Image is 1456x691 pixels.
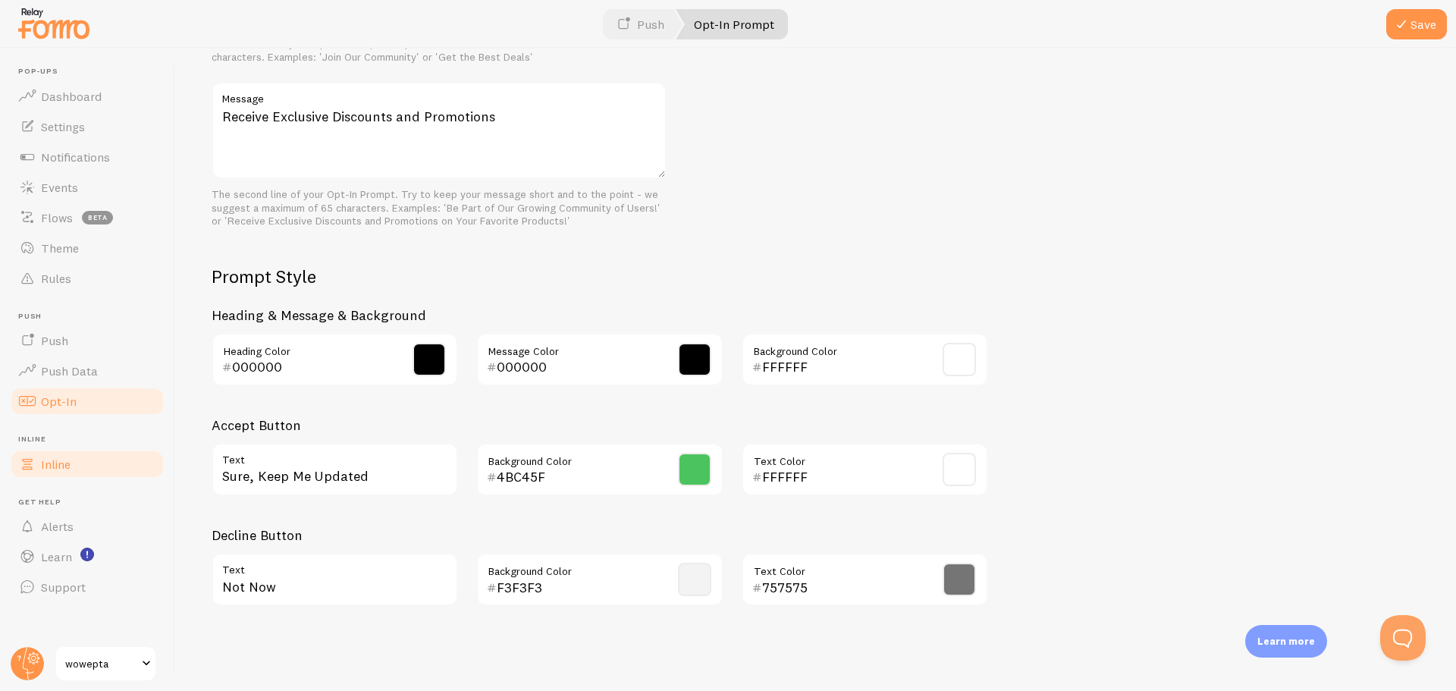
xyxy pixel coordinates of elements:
label: Text [212,553,458,579]
a: wowepta [55,645,157,682]
span: Opt-In [41,394,77,409]
span: Get Help [18,498,165,507]
iframe: Help Scout Beacon - Open [1380,615,1426,661]
a: Dashboard [9,81,165,112]
a: Inline [9,449,165,479]
span: Push Data [41,363,98,378]
a: Settings [9,112,165,142]
h3: Heading & Message & Background [212,306,988,324]
span: Learn [41,549,72,564]
a: Alerts [9,511,165,542]
label: Text [212,443,458,469]
a: Learn [9,542,165,572]
h2: Prompt Style [212,265,988,288]
span: Inline [18,435,165,444]
span: Dashboard [41,89,102,104]
span: Pop-ups [18,67,165,77]
span: Rules [41,271,71,286]
span: Theme [41,240,79,256]
img: fomo-relay-logo-orange.svg [16,4,92,42]
a: Push [9,325,165,356]
span: Alerts [41,519,74,534]
span: Inline [41,457,71,472]
span: beta [82,211,113,225]
p: Learn more [1257,634,1315,649]
h3: Accept Button [212,416,988,434]
span: wowepta [65,655,137,673]
a: Support [9,572,165,602]
span: Support [41,579,86,595]
svg: <p>Watch New Feature Tutorials!</p> [80,548,94,561]
label: Message [212,82,667,108]
span: Push [18,312,165,322]
span: Settings [41,119,85,134]
span: Flows [41,210,73,225]
div: The first line of your Opt-In Prompt. Keep it concise - we recommend a maximum of 30 characters. ... [212,37,667,64]
a: Rules [9,263,165,294]
span: Notifications [41,149,110,165]
h3: Decline Button [212,526,988,544]
a: Theme [9,233,165,263]
a: Flows beta [9,203,165,233]
span: Push [41,333,68,348]
a: Events [9,172,165,203]
a: Opt-In [9,386,165,416]
div: The second line of your Opt-In Prompt. Try to keep your message short and to the point - we sugge... [212,188,667,228]
a: Notifications [9,142,165,172]
a: Push Data [9,356,165,386]
span: Events [41,180,78,195]
div: Learn more [1245,625,1327,658]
